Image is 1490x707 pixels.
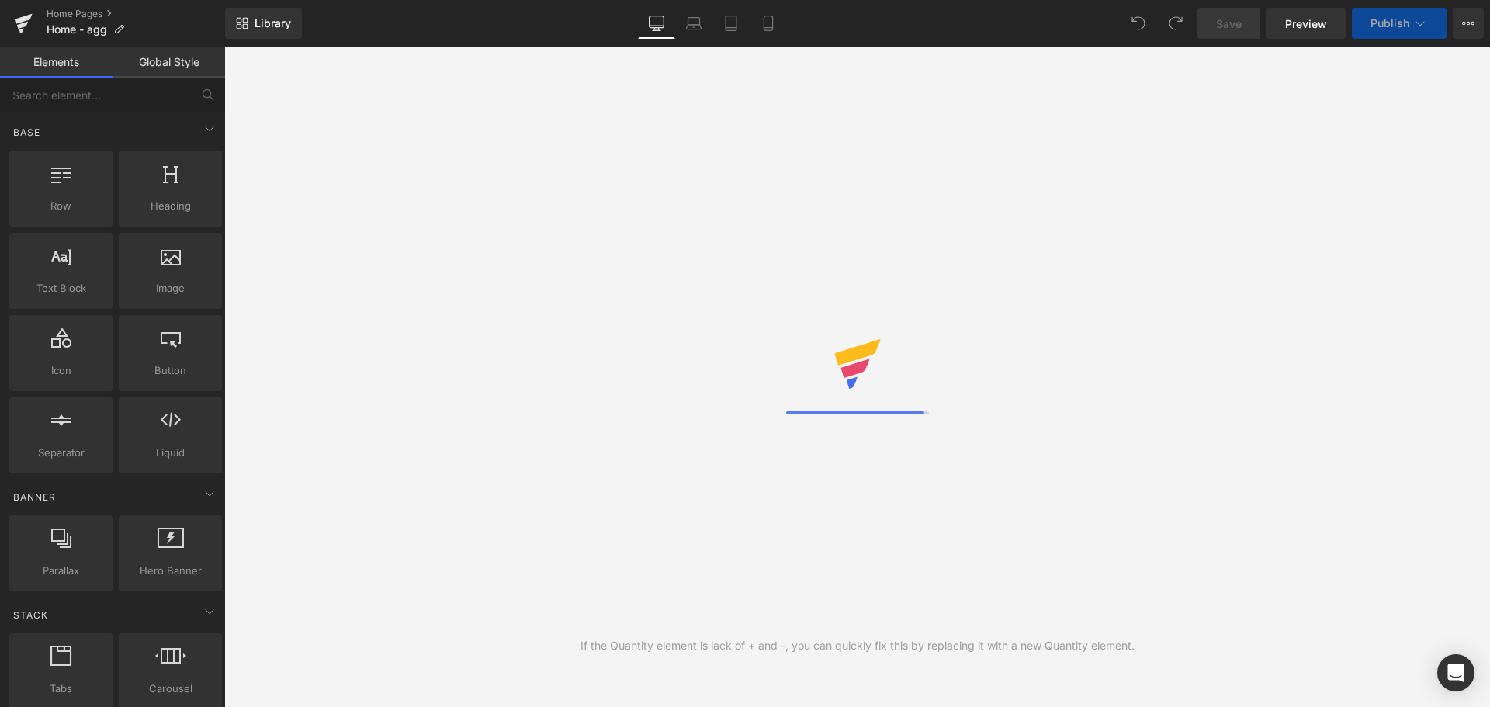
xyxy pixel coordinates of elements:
span: Icon [14,362,108,379]
div: Open Intercom Messenger [1437,654,1474,691]
button: Publish [1352,8,1447,39]
a: New Library [225,8,302,39]
a: Global Style [113,47,225,78]
div: If the Quantity element is lack of + and -, you can quickly fix this by replacing it with a new Q... [580,637,1135,654]
span: Publish [1370,17,1409,29]
span: Preview [1285,16,1327,32]
span: Stack [12,608,50,622]
span: Button [123,362,217,379]
span: Liquid [123,445,217,461]
button: Redo [1160,8,1191,39]
button: Undo [1123,8,1154,39]
span: Hero Banner [123,563,217,579]
span: Tabs [14,681,108,697]
span: Parallax [14,563,108,579]
a: Preview [1266,8,1346,39]
button: More [1453,8,1484,39]
a: Laptop [675,8,712,39]
span: Banner [12,490,57,504]
span: Home - agg [47,23,107,36]
span: Library [255,16,291,30]
span: Save [1216,16,1242,32]
a: Tablet [712,8,750,39]
span: Text Block [14,280,108,296]
span: Carousel [123,681,217,697]
a: Mobile [750,8,787,39]
span: Image [123,280,217,296]
a: Desktop [638,8,675,39]
span: Separator [14,445,108,461]
span: Row [14,198,108,214]
a: Home Pages [47,8,225,20]
span: Base [12,125,42,140]
span: Heading [123,198,217,214]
